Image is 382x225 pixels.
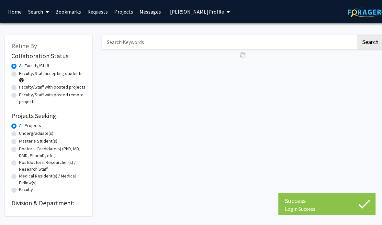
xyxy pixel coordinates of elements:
[11,42,37,50] span: Refine By
[84,0,111,23] a: Requests
[19,84,85,91] label: Faculty/Staff with posted projects
[19,91,86,105] label: Faculty/Staff with posted remote projects
[11,52,86,60] h2: Collaboration Status:
[170,8,224,15] span: [PERSON_NAME] Profile
[19,159,86,173] label: Postdoctoral Researcher(s) / Research Staff
[111,0,136,23] a: Projects
[19,122,41,129] label: All Projects
[102,35,356,49] input: Search Keywords
[19,62,49,69] label: All Faculty/Staff
[285,206,369,212] div: Login Success
[19,173,86,186] label: Medical Resident(s) / Medical Fellow(s)
[285,196,369,206] div: Success
[11,199,86,207] h2: Division & Department:
[136,0,164,23] a: Messages
[5,0,25,23] a: Home
[237,49,249,61] img: Loading
[11,112,86,120] h2: Projects Seeking:
[19,186,33,193] label: Faculty
[19,70,83,77] label: Faculty/Staff accepting students
[19,145,86,159] label: Doctoral Candidate(s) (PhD, MD, DMD, PharmD, etc.)
[19,130,53,137] label: Undergraduate(s)
[25,0,52,23] a: Search
[19,138,57,145] label: Master's Student(s)
[354,196,377,220] iframe: Chat
[52,0,84,23] a: Bookmarks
